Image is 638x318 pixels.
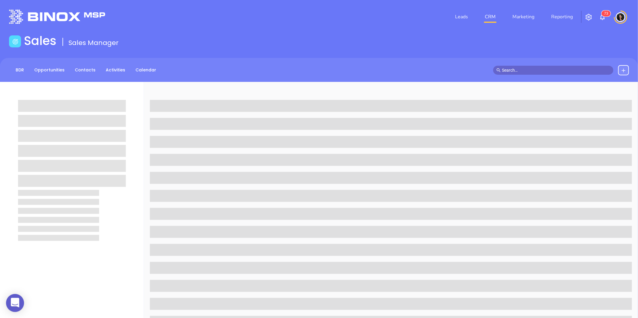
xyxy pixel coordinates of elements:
img: iconNotification [599,13,606,21]
a: BDR [12,65,28,75]
a: Reporting [549,11,575,23]
a: Opportunities [31,65,68,75]
a: Leads [453,11,470,23]
span: Sales Manager [68,38,119,47]
span: search [497,68,501,72]
h1: Sales [24,34,56,48]
a: Calendar [132,65,160,75]
a: Activities [102,65,129,75]
input: Search… [502,67,610,73]
span: 7 [604,11,606,16]
sup: 73 [602,10,611,16]
img: iconSetting [585,13,592,21]
a: Contacts [71,65,99,75]
span: 3 [606,11,608,16]
img: user [616,12,625,22]
img: logo [9,10,105,24]
a: CRM [482,11,498,23]
a: Marketing [510,11,537,23]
